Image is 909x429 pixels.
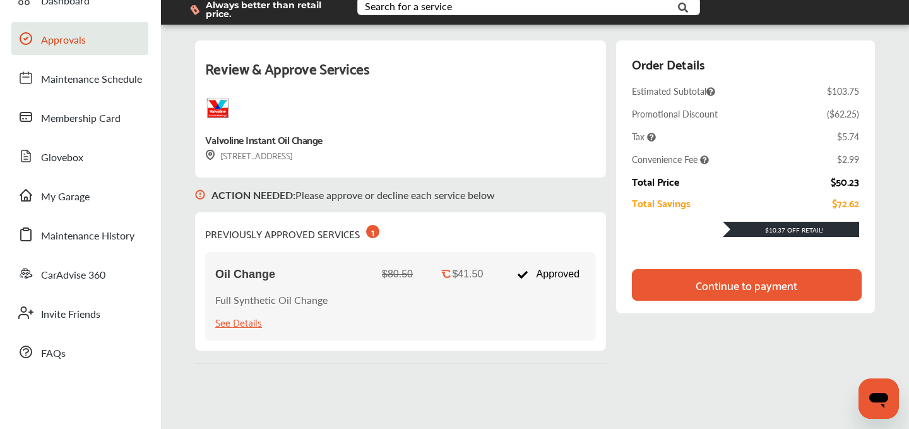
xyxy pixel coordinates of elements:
span: Maintenance History [41,228,134,245]
span: Always better than retail price. [206,1,337,18]
img: logo-valvoline.png [205,95,230,121]
span: Glovebox [41,150,83,166]
span: Convenience Fee [632,153,709,166]
div: $103.75 [827,85,859,97]
a: Glovebox [11,140,148,172]
img: svg+xml;base64,PHN2ZyB3aWR0aD0iMTYiIGhlaWdodD0iMTciIHZpZXdCb3g9IjAgMCAxNiAxNyIgZmlsbD0ibm9uZSIgeG... [195,178,205,212]
div: Search for a service [365,1,452,11]
div: Total Price [632,176,679,187]
span: Oil Change [215,268,275,281]
a: FAQs [11,335,148,368]
span: Estimated Subtotal [632,85,715,97]
span: Invite Friends [41,306,100,323]
div: $80.50 [382,269,413,280]
img: dollor_label_vector.a70140d1.svg [190,4,199,15]
div: Valvoline Instant Oil Change [205,131,323,148]
div: See Details [215,313,262,330]
span: Tax [632,130,656,143]
a: Membership Card [11,100,148,133]
div: Total Savings [632,197,691,208]
div: Approved [511,262,586,286]
div: Review & Approve Services [205,56,596,95]
a: Approvals [11,22,148,55]
div: $2.99 [837,153,859,166]
span: Membership Card [41,111,121,127]
a: Maintenance Schedule [11,61,148,94]
div: $41.50 [452,269,483,280]
a: My Garage [11,179,148,212]
div: PREVIOUSLY APPROVED SERVICES [205,222,379,242]
a: CarAdvise 360 [11,257,148,290]
div: $5.74 [837,130,859,143]
div: $10.37 Off Retail! [723,226,859,234]
p: Please approve or decline each service below [211,188,495,202]
iframe: Button to launch messaging window [858,378,899,419]
div: 1 [366,225,379,238]
div: Continue to payment [696,279,797,291]
span: Maintenance Schedule [41,71,142,88]
span: Approvals [41,32,86,49]
div: Promotional Discount [632,107,718,120]
a: Invite Friends [11,296,148,329]
img: svg+xml;base64,PHN2ZyB3aWR0aD0iMTYiIGhlaWdodD0iMTciIHZpZXdCb3g9IjAgMCAxNiAxNyIgZmlsbD0ibm9uZSIgeG... [205,150,215,160]
span: My Garage [41,189,90,205]
span: CarAdvise 360 [41,267,105,284]
div: $50.23 [831,176,859,187]
p: Full Synthetic Oil Change [215,293,328,307]
b: ACTION NEEDED : [211,188,295,202]
div: Order Details [632,53,704,75]
div: ( $62.25 ) [827,107,859,120]
a: Maintenance History [11,218,148,251]
span: FAQs [41,346,66,362]
div: [STREET_ADDRESS] [205,148,293,162]
div: $72.62 [832,197,859,208]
